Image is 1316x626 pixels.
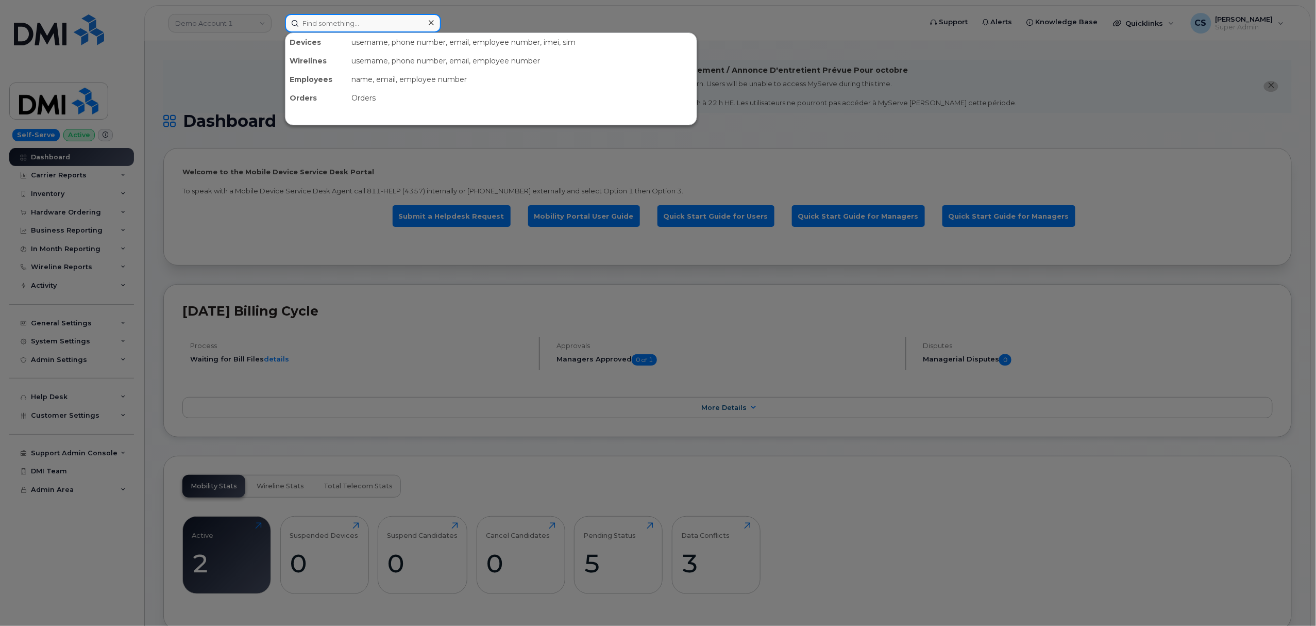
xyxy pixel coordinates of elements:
div: Orders [347,89,697,107]
div: Devices [285,33,347,52]
div: name, email, employee number [347,70,697,89]
div: Orders [285,89,347,107]
div: username, phone number, email, employee number, imei, sim [347,33,697,52]
div: username, phone number, email, employee number [347,52,697,70]
div: Employees [285,70,347,89]
div: Wirelines [285,52,347,70]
